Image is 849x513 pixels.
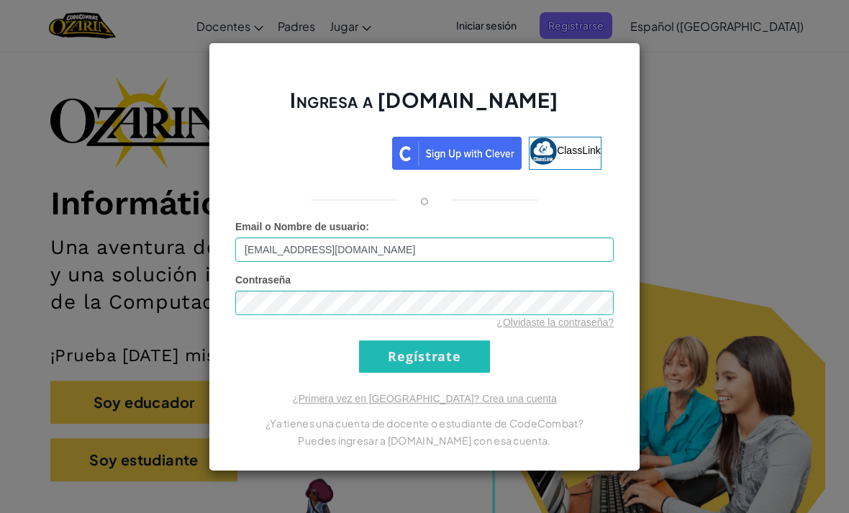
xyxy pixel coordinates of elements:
div: Acceder con Google. Se abre en una pestaña nueva [248,135,385,167]
img: clever_sso_button@2x.png [392,137,522,170]
img: classlink-logo-small.png [530,137,557,165]
iframe: Botón de Acceder con Google [240,135,392,167]
label: : [235,219,369,234]
span: ClassLink [557,144,601,155]
a: ¿Olvidaste la contraseña? [496,317,614,328]
input: Regístrate [359,340,490,373]
p: ¿Ya tienes una cuenta de docente o estudiante de CodeCombat? [235,414,614,432]
p: Puedes ingresar a [DOMAIN_NAME] con esa cuenta. [235,432,614,449]
h2: Ingresa a [DOMAIN_NAME] [235,86,614,128]
a: Acceder con Google. Se abre en una pestaña nueva [248,137,385,170]
a: ¿Primera vez en [GEOGRAPHIC_DATA]? Crea una cuenta [292,393,557,404]
span: Contraseña [235,274,291,286]
span: Email o Nombre de usuario [235,221,366,232]
p: o [420,191,429,209]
